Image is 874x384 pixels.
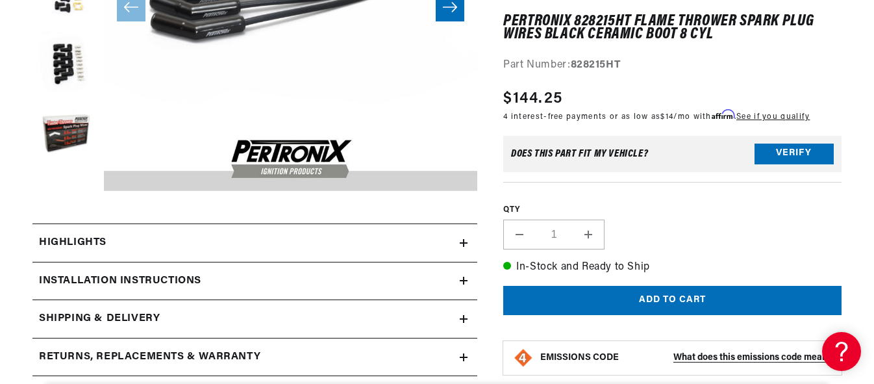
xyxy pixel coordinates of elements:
[32,300,477,338] summary: Shipping & Delivery
[503,58,842,75] div: Part Number:
[673,353,832,363] strong: What does this emissions code mean?
[39,311,160,327] h2: Shipping & Delivery
[513,348,534,368] img: Emissions code
[712,110,734,120] span: Affirm
[503,205,842,216] label: QTY
[39,235,106,251] h2: Highlights
[755,144,834,164] button: Verify
[540,352,832,364] button: EMISSIONS CODEWhat does this emissions code mean?
[503,259,842,276] p: In-Stock and Ready to Ship
[32,103,97,168] button: Load image 5 in gallery view
[32,32,97,97] button: Load image 4 in gallery view
[503,286,842,315] button: Add to cart
[571,60,621,71] strong: 828215HT
[540,353,619,363] strong: EMISSIONS CODE
[39,273,201,290] h2: Installation instructions
[511,149,648,159] div: Does This part fit My vehicle?
[32,224,477,262] summary: Highlights
[736,113,810,121] a: See if you qualify - Learn more about Affirm Financing (opens in modal)
[503,15,842,42] h1: PerTronix 828215HT Flame Thrower Spark Plug Wires Black Ceramic Boot 8 cyl
[503,110,810,123] p: 4 interest-free payments or as low as /mo with .
[39,349,260,366] h2: Returns, Replacements & Warranty
[32,262,477,300] summary: Installation instructions
[503,87,562,110] span: $144.25
[660,113,673,121] span: $14
[32,339,477,376] summary: Returns, Replacements & Warranty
